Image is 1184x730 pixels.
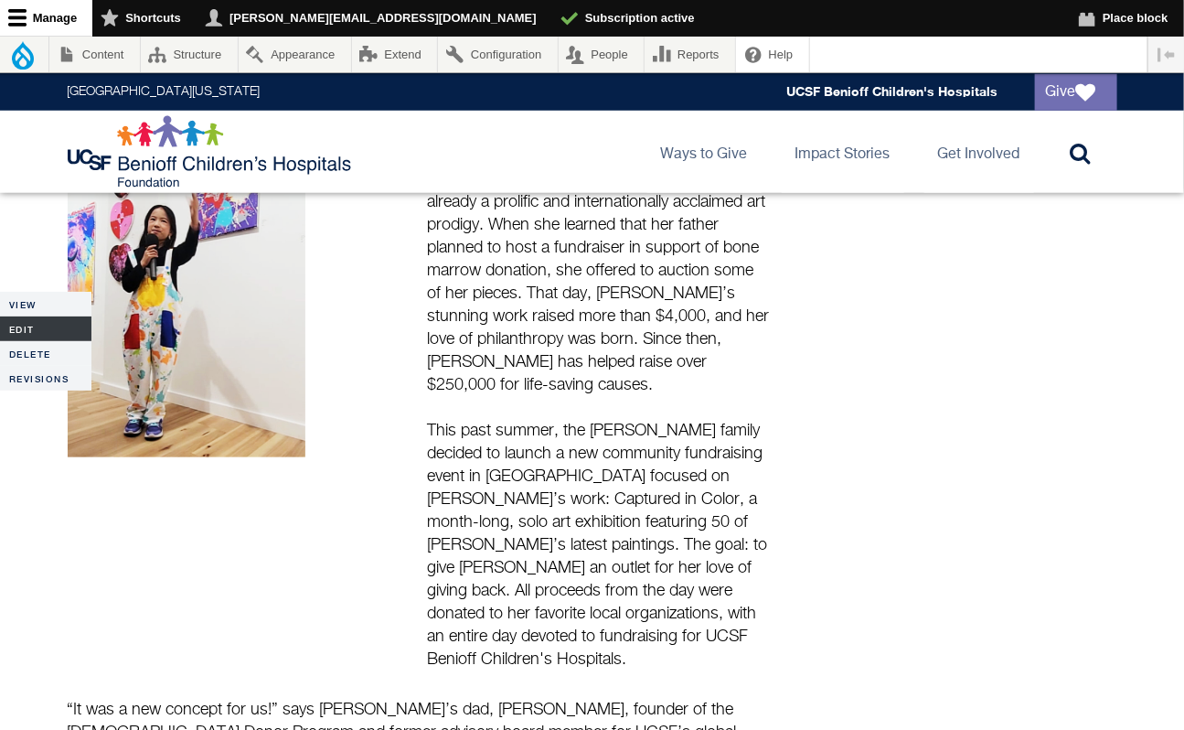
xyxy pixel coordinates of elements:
a: [GEOGRAPHIC_DATA][US_STATE] [68,86,261,99]
a: Ways to Give [646,111,763,193]
a: People [559,37,645,72]
a: Reports [645,37,735,72]
a: Get Involved [923,111,1035,193]
a: Appearance [239,37,351,72]
img: Logo for UCSF Benioff Children's Hospitals Foundation [68,115,356,188]
p: This past summer, the [PERSON_NAME] family decided to launch a new community fundraising event in... [428,420,772,671]
a: Help [736,37,809,72]
a: Content [49,37,140,72]
a: Extend [352,37,438,72]
a: Impact Stories [781,111,905,193]
a: Give [1035,74,1117,111]
a: UCSF Benioff Children's Hospitals [787,84,998,100]
img: Juliette and her art [68,100,305,457]
p: At that young age, [PERSON_NAME] was already a prolific and internationally acclaimed art prodigy... [428,168,772,397]
a: Configuration [438,37,557,72]
button: Vertical orientation [1148,37,1184,72]
a: Structure [141,37,238,72]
